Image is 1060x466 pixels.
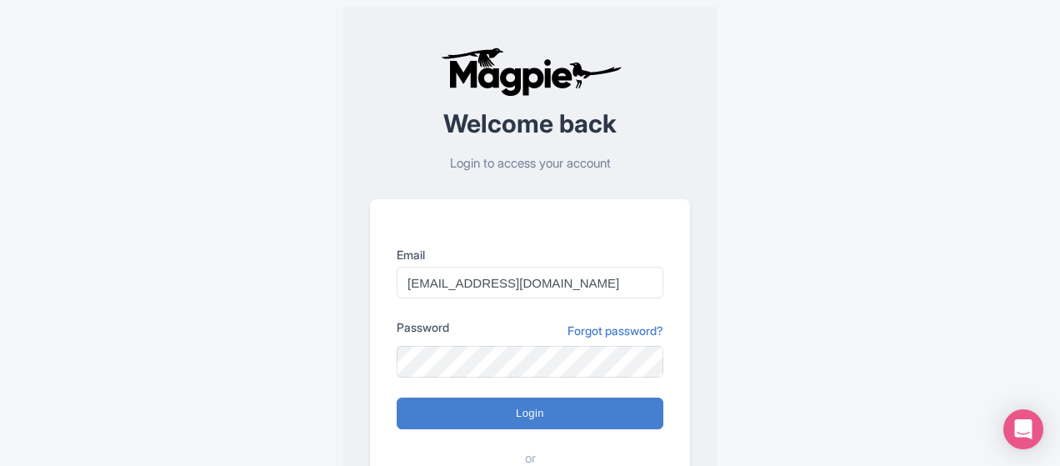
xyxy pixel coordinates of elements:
[397,267,663,298] input: you@example.com
[437,47,624,97] img: logo-ab69f6fb50320c5b225c76a69d11143b.png
[397,318,449,336] label: Password
[397,246,663,263] label: Email
[370,110,690,138] h2: Welcome back
[370,154,690,173] p: Login to access your account
[397,398,663,429] input: Login
[1003,409,1043,449] div: Open Intercom Messenger
[567,322,663,339] a: Forgot password?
